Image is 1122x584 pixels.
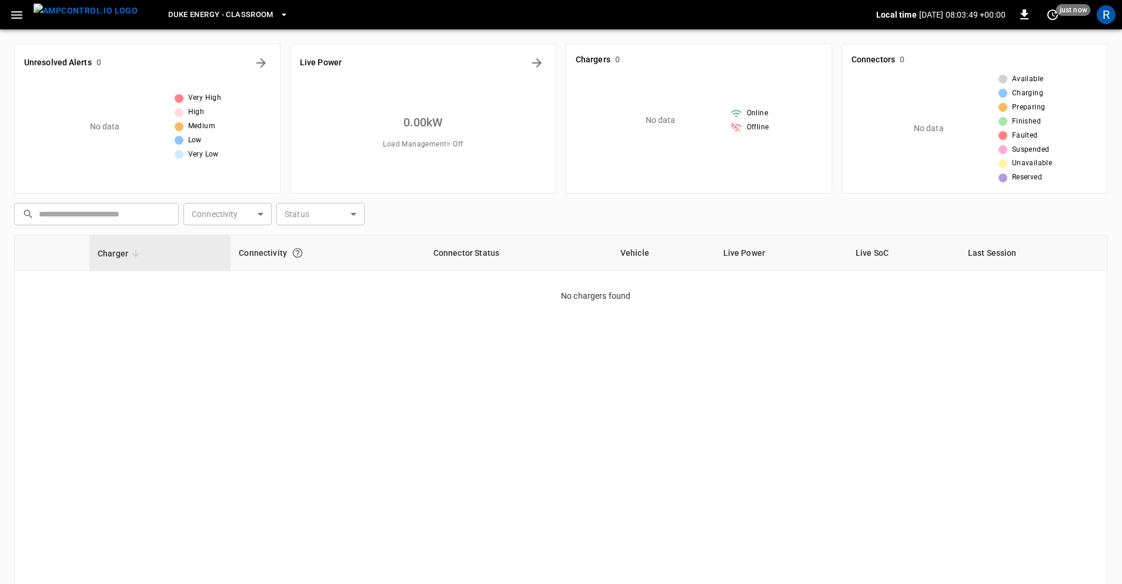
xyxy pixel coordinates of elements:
span: Very Low [188,149,219,161]
th: Live Power [715,235,847,271]
h6: Connectors [851,54,895,66]
span: Low [188,135,202,146]
button: Duke Energy - Classroom [163,4,293,26]
h6: 0 [96,56,101,69]
h6: 0 [615,54,620,66]
span: Suspended [1012,144,1050,156]
button: All Alerts [252,54,271,72]
span: just now [1056,4,1091,16]
button: set refresh interval [1043,5,1062,24]
span: Faulted [1012,130,1038,142]
th: Live SoC [847,235,960,271]
span: Very High [188,92,222,104]
th: Last Session [960,235,1107,271]
button: Energy Overview [527,54,546,72]
img: ampcontrol.io logo [34,4,138,18]
div: profile-icon [1097,5,1116,24]
h6: Chargers [576,54,610,66]
p: No data [914,122,944,135]
h6: Unresolved Alerts [24,56,92,69]
p: [DATE] 08:03:49 +00:00 [919,9,1006,21]
th: Vehicle [612,235,715,271]
p: No data [646,114,676,126]
span: Reserved [1012,172,1042,183]
span: Finished [1012,116,1041,128]
h6: Live Power [300,56,342,69]
h6: 0.00 kW [403,113,443,132]
span: Online [747,108,768,119]
span: Available [1012,74,1044,85]
span: High [188,106,205,118]
button: Connection between the charger and our software. [287,242,308,263]
span: Offline [747,122,769,134]
span: Unavailable [1012,158,1052,169]
h6: 0 [900,54,904,66]
span: Charging [1012,88,1043,99]
span: Medium [188,121,215,132]
span: Load Management = Off [383,139,463,151]
th: Connector Status [425,235,612,271]
span: Preparing [1012,102,1046,114]
p: Local time [876,9,917,21]
span: Duke Energy - Classroom [168,8,273,22]
p: No data [90,121,120,133]
span: Charger [98,246,143,261]
p: No chargers found [561,271,1107,302]
div: Connectivity [239,242,416,263]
